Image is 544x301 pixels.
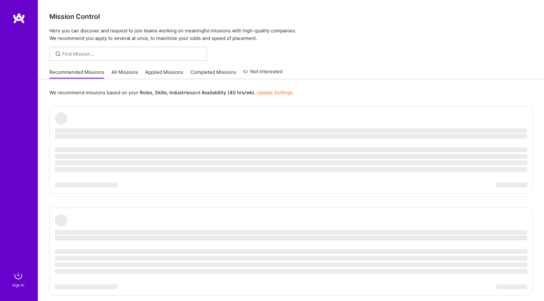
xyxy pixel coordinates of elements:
i: icon SearchGrey [54,50,62,57]
b: Skills [155,90,167,96]
a: sign inSign In [13,269,25,288]
input: Find Mission... [62,51,202,57]
a: Recommended Missions [49,69,104,79]
h3: Mission Control [49,13,533,20]
b: Roles [140,90,152,96]
p: We recommend missions based on your , , and . [49,89,293,96]
p: Here you can discover and request to join teams working on meaningful missions with high-quality ... [49,27,533,42]
a: Update Settings [257,90,293,96]
img: sign in [12,269,25,282]
b: Availability (40 hrs/wk) [201,90,254,96]
a: Not Interested [243,68,282,79]
img: logo [13,13,25,24]
a: All Missions [111,69,138,79]
a: Completed Missions [190,69,236,79]
div: Sign In [12,282,24,288]
b: Industries [169,90,192,96]
a: Applied Missions [145,69,183,79]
